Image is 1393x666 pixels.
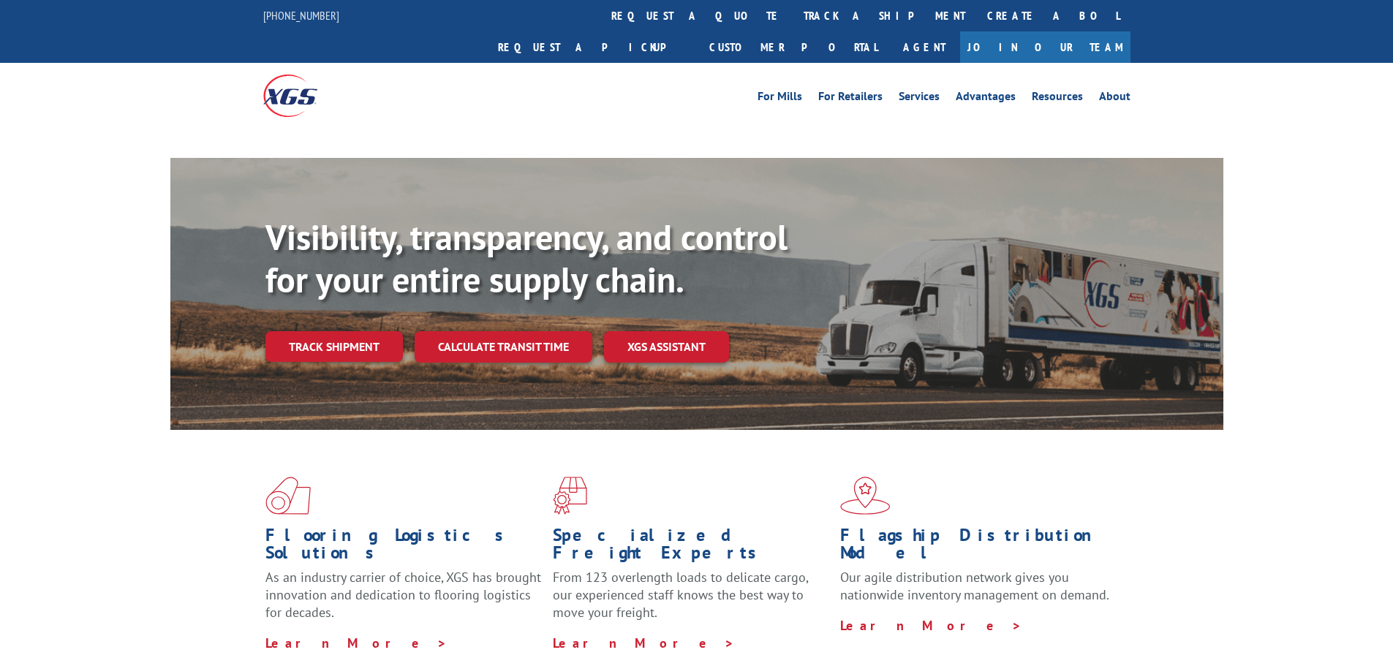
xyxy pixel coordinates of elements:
[1032,91,1083,107] a: Resources
[265,331,403,362] a: Track shipment
[487,31,698,63] a: Request a pickup
[553,477,587,515] img: xgs-icon-focused-on-flooring-red
[818,91,883,107] a: For Retailers
[265,569,541,621] span: As an industry carrier of choice, XGS has brought innovation and dedication to flooring logistics...
[956,91,1016,107] a: Advantages
[263,8,339,23] a: [PHONE_NUMBER]
[553,526,829,569] h1: Specialized Freight Experts
[553,635,735,651] a: Learn More >
[758,91,802,107] a: For Mills
[1099,91,1130,107] a: About
[698,31,888,63] a: Customer Portal
[265,214,788,302] b: Visibility, transparency, and control for your entire supply chain.
[888,31,960,63] a: Agent
[840,569,1109,603] span: Our agile distribution network gives you nationwide inventory management on demand.
[604,331,729,363] a: XGS ASSISTANT
[840,477,891,515] img: xgs-icon-flagship-distribution-model-red
[840,617,1022,634] a: Learn More >
[265,635,448,651] a: Learn More >
[415,331,592,363] a: Calculate transit time
[553,569,829,634] p: From 123 overlength loads to delicate cargo, our experienced staff knows the best way to move you...
[265,526,542,569] h1: Flooring Logistics Solutions
[899,91,940,107] a: Services
[265,477,311,515] img: xgs-icon-total-supply-chain-intelligence-red
[960,31,1130,63] a: Join Our Team
[840,526,1117,569] h1: Flagship Distribution Model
